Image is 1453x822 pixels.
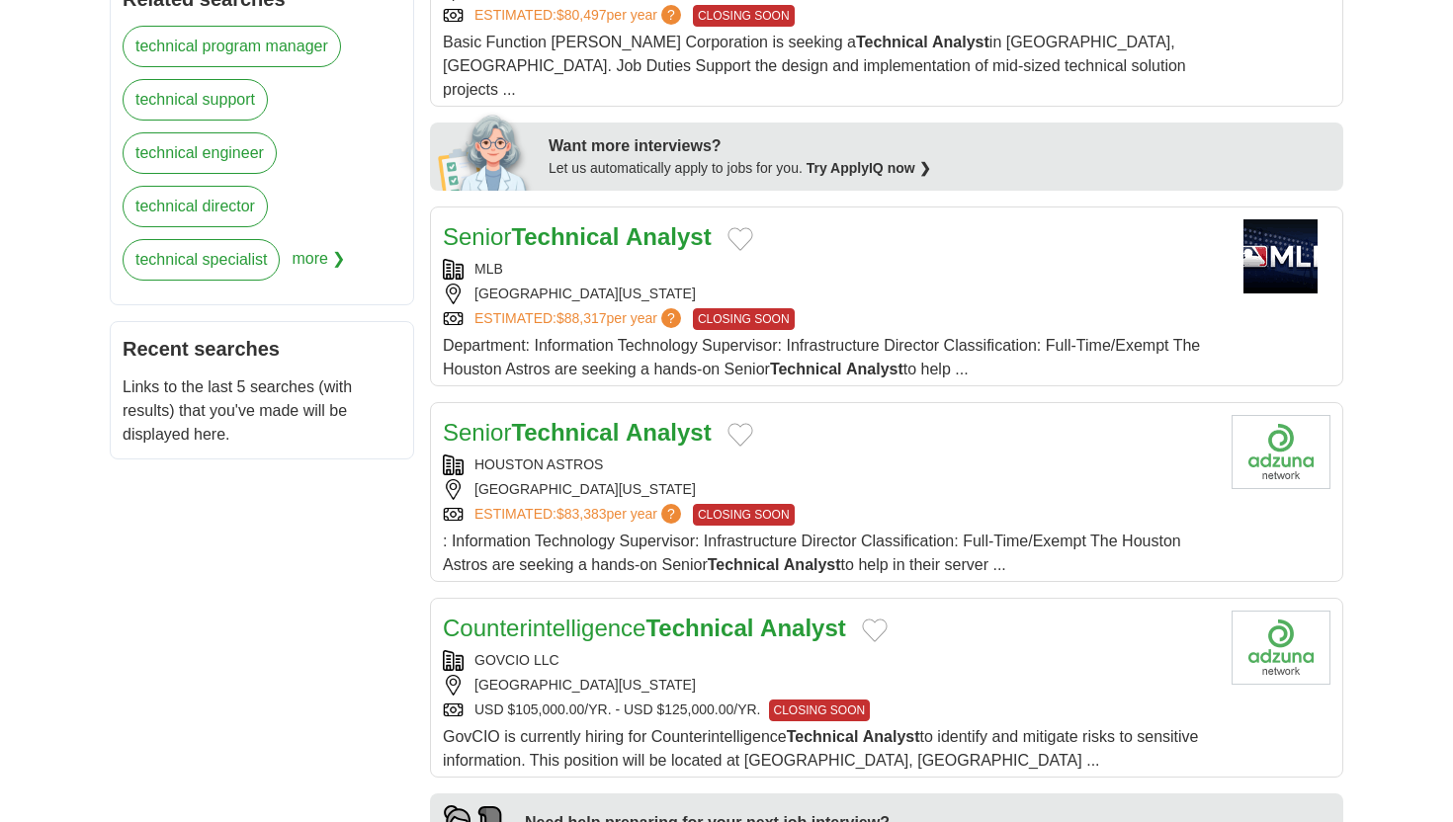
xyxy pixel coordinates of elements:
[443,223,712,250] a: SeniorTechnical Analyst
[846,361,903,377] strong: Analyst
[549,158,1331,179] div: Let us automatically apply to jobs for you.
[661,5,681,25] span: ?
[556,7,607,23] span: $80,497
[693,5,795,27] span: CLOSING SOON
[1232,415,1330,489] img: Company logo
[474,308,685,330] a: ESTIMATED:$88,317per year?
[556,506,607,522] span: $83,383
[862,618,888,642] button: Add to favorite jobs
[807,160,931,176] a: Try ApplyIQ now ❯
[787,728,859,745] strong: Technical
[438,112,534,191] img: apply-iq-scientist.png
[123,132,277,174] a: technical engineer
[863,728,920,745] strong: Analyst
[1232,611,1330,685] img: Company logo
[556,310,607,326] span: $88,317
[932,34,989,50] strong: Analyst
[123,239,280,281] a: technical specialist
[123,79,268,121] a: technical support
[443,650,1216,671] div: GOVCIO LLC
[708,556,780,573] strong: Technical
[443,479,1216,500] div: [GEOGRAPHIC_DATA][US_STATE]
[760,615,846,641] strong: Analyst
[1232,219,1330,293] img: MLB logo
[123,334,401,364] h2: Recent searches
[693,308,795,330] span: CLOSING SOON
[443,419,712,446] a: SeniorTechnical Analyst
[292,239,345,292] span: more ❯
[123,26,341,67] a: technical program manager
[626,419,712,446] strong: Analyst
[123,375,401,447] p: Links to the last 5 searches (with results) that you've made will be displayed here.
[727,227,753,251] button: Add to favorite jobs
[511,223,619,250] strong: Technical
[645,615,753,641] strong: Technical
[727,423,753,447] button: Add to favorite jobs
[443,34,1186,98] span: Basic Function [PERSON_NAME] Corporation is seeking a in [GEOGRAPHIC_DATA], [GEOGRAPHIC_DATA]. Jo...
[443,615,846,641] a: CounterintelligenceTechnical Analyst
[769,699,871,721] span: CLOSING SOON
[856,34,928,50] strong: Technical
[443,284,1216,304] div: [GEOGRAPHIC_DATA][US_STATE]
[693,504,795,526] span: CLOSING SOON
[474,5,685,27] a: ESTIMATED:$80,497per year?
[661,308,681,328] span: ?
[474,504,685,526] a: ESTIMATED:$83,383per year?
[443,699,1216,721] div: USD $105,000.00/YR. - USD $125,000.00/YR.
[443,337,1200,377] span: Department: Information Technology Supervisor: Infrastructure Director Classification: Full-Time/...
[770,361,842,377] strong: Technical
[549,134,1331,158] div: Want more interviews?
[443,675,1216,696] div: [GEOGRAPHIC_DATA][US_STATE]
[511,419,619,446] strong: Technical
[443,533,1181,573] span: : Information Technology Supervisor: Infrastructure Director Classification: Full-Time/Exempt The...
[123,186,268,227] a: technical director
[474,261,503,277] a: MLB
[443,454,1216,475] div: HOUSTON ASTROS
[626,223,712,250] strong: Analyst
[661,504,681,524] span: ?
[443,728,1198,769] span: GovCIO is currently hiring for Counterintelligence to identify and mitigate risks to sensitive in...
[784,556,841,573] strong: Analyst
